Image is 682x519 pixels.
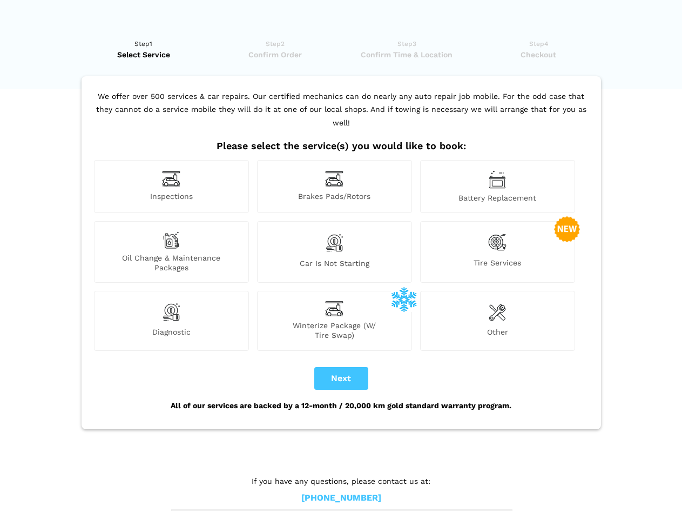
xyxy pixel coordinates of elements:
span: Car is not starting [258,258,411,272]
p: We offer over 500 services & car repairs. Our certified mechanics can do nearly any auto repair j... [91,90,591,141]
img: new-badge-2-48.png [554,216,580,242]
a: Step4 [476,38,601,60]
a: Step3 [345,38,469,60]
span: Other [421,327,575,340]
a: Step2 [213,38,337,60]
h2: Please select the service(s) you would like to book: [91,140,591,152]
span: Select Service [82,49,206,60]
span: Tire Services [421,258,575,272]
span: Brakes Pads/Rotors [258,191,411,203]
a: Step1 [82,38,206,60]
span: Confirm Order [213,49,337,60]
span: Oil Change & Maintenance Packages [94,253,248,272]
img: winterize-icon_1.png [391,286,417,312]
span: Checkout [476,49,601,60]
p: If you have any questions, please contact us at: [171,475,511,487]
a: [PHONE_NUMBER] [301,493,381,504]
span: Winterize Package (W/ Tire Swap) [258,321,411,340]
span: Diagnostic [94,327,248,340]
div: All of our services are backed by a 12-month / 20,000 km gold standard warranty program. [91,390,591,421]
span: Inspections [94,191,248,203]
button: Next [314,367,368,390]
span: Confirm Time & Location [345,49,469,60]
span: Battery Replacement [421,193,575,203]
